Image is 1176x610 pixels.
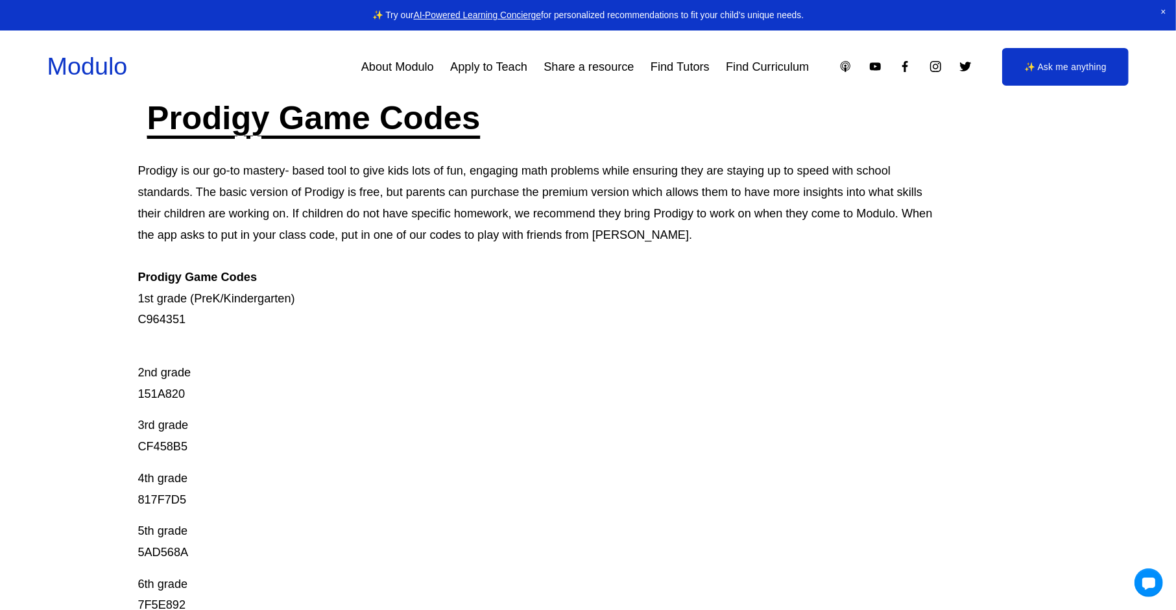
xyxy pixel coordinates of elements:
[138,468,947,510] p: 4th grade 817F7D5
[138,415,947,457] p: 3rd grade CF458B5
[361,55,434,79] a: About Modulo
[414,10,542,20] a: AI-Powered Learning Concierge
[138,160,947,330] p: Prodigy is our go-to mastery- based tool to give kids lots of fun, engaging math problems while e...
[869,60,882,73] a: YouTube
[138,271,257,284] strong: Prodigy Game Codes
[138,341,947,404] p: 2nd grade 151A820
[898,60,912,73] a: Facebook
[1002,48,1129,85] a: ✨ Ask me anything
[147,99,481,136] a: Prodigy Game Codes
[959,60,972,73] a: Twitter
[929,60,942,73] a: Instagram
[544,55,634,79] a: Share a resource
[726,55,809,79] a: Find Curriculum
[450,55,527,79] a: Apply to Teach
[651,55,710,79] a: Find Tutors
[839,60,852,73] a: Apple Podcasts
[47,53,128,80] a: Modulo
[138,520,947,563] p: 5th grade 5AD568A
